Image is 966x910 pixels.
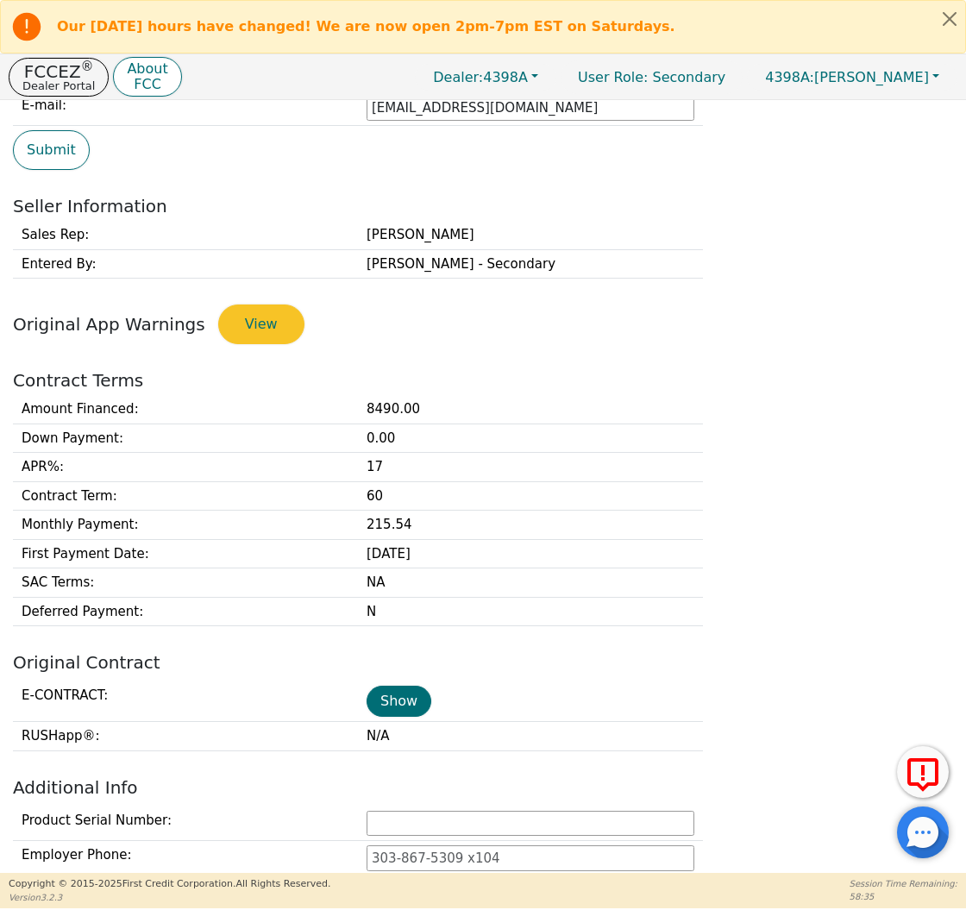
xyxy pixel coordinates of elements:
[934,1,965,36] button: Close alert
[765,69,814,85] span: 4398A:
[13,130,90,170] button: Submit
[22,80,95,91] p: Dealer Portal
[13,597,358,626] td: Deferred Payment :
[358,221,703,249] td: [PERSON_NAME]
[13,91,358,126] td: E-mail:
[367,845,694,871] input: 303-867-5309 x104
[13,424,358,453] td: Down Payment :
[13,196,953,217] h2: Seller Information
[13,221,358,249] td: Sales Rep:
[358,539,703,568] td: [DATE]
[358,453,703,482] td: 17
[358,395,703,424] td: 8490.00
[358,568,703,598] td: NA
[13,777,953,798] h2: Additional Info
[358,249,703,279] td: [PERSON_NAME] - Secondary
[127,78,167,91] p: FCC
[22,63,95,80] p: FCCEZ
[13,722,358,751] td: RUSHapp® :
[13,453,358,482] td: APR% :
[358,424,703,453] td: 0.00
[13,314,205,335] span: Original App Warnings
[850,890,957,903] p: 58:35
[13,681,358,722] td: E-CONTRACT :
[415,64,556,91] button: Dealer:4398A
[897,746,949,798] button: Report Error to FCC
[13,539,358,568] td: First Payment Date :
[747,64,957,91] button: 4398A:[PERSON_NAME]
[850,877,957,890] p: Session Time Remaining:
[13,370,953,391] h2: Contract Terms
[218,304,304,344] button: View
[358,597,703,626] td: N
[57,18,675,35] b: Our [DATE] hours have changed! We are now open 2pm-7pm EST on Saturdays.
[113,57,181,97] button: AboutFCC
[9,58,109,97] button: FCCEZ®Dealer Portal
[433,69,528,85] span: 4398A
[235,878,330,889] span: All Rights Reserved.
[561,60,743,94] a: User Role: Secondary
[9,877,330,892] p: Copyright © 2015- 2025 First Credit Corporation.
[367,686,431,717] button: Show
[13,652,953,673] h2: Original Contract
[358,722,703,751] td: N/A
[13,511,358,540] td: Monthly Payment :
[13,395,358,424] td: Amount Financed :
[358,511,703,540] td: 215.54
[578,69,648,85] span: User Role :
[9,891,330,904] p: Version 3.2.3
[13,841,358,876] td: Employer Phone:
[13,806,358,841] td: Product Serial Number:
[433,69,483,85] span: Dealer:
[13,249,358,279] td: Entered By:
[13,481,358,511] td: Contract Term :
[81,59,94,74] sup: ®
[765,69,929,85] span: [PERSON_NAME]
[561,60,743,94] p: Secondary
[358,481,703,511] td: 60
[13,568,358,598] td: SAC Terms :
[127,62,167,76] p: About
